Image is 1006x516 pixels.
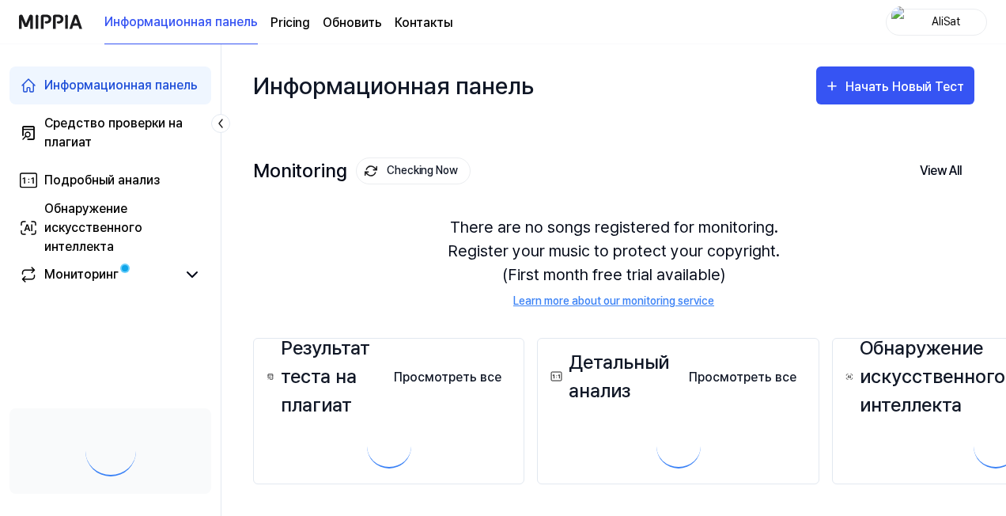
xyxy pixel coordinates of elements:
[381,361,514,393] a: Просмотреть все
[253,196,974,328] div: There are no songs registered for monitoring. Register your music to protect your copyright. (Fir...
[281,334,381,419] ya-tr-span: Результат теста на плагиат
[19,265,176,284] a: Мониторинг
[44,173,160,188] ya-tr-span: Подробный анализ
[44,116,183,150] ya-tr-span: Средство проверки на плагиат
[44,201,142,254] ya-tr-span: Обнаружение искусственного интеллекта
[676,361,809,393] a: Просмотреть все
[44,267,119,282] ya-tr-span: Мониторинг
[381,362,514,393] button: Просмотреть все
[394,368,501,387] ya-tr-span: Просмотреть все
[323,13,382,32] a: Обновить
[253,157,471,184] div: Monitoring
[9,66,211,104] a: Информационная панель
[395,13,452,32] a: Контакты
[44,78,198,93] ya-tr-span: Информационная панель
[356,157,471,184] button: Checking Now
[569,348,676,405] ya-tr-span: Детальный анализ
[9,209,211,247] a: Обнаружение искусственного интеллекта
[395,15,452,30] ya-tr-span: Контакты
[253,68,534,104] ya-tr-span: Информационная панель
[104,1,258,44] a: Информационная панель
[891,6,910,38] img: profile
[845,79,964,94] ya-tr-span: Начать Новый Тест
[104,13,258,32] ya-tr-span: Информационная панель
[365,165,377,177] img: monitoring Icon
[689,368,796,387] ya-tr-span: Просмотреть все
[513,293,714,309] a: Learn more about our monitoring service
[9,161,211,199] a: Подробный анализ
[323,15,382,30] ya-tr-span: Обновить
[886,9,987,36] button: profileAliSat
[676,362,809,393] button: Просмотреть все
[915,13,977,30] div: AliSat
[270,13,310,32] a: Pricing
[9,114,211,152] a: Средство проверки на плагиат
[816,66,974,104] button: Начать Новый Тест
[907,154,974,188] button: View All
